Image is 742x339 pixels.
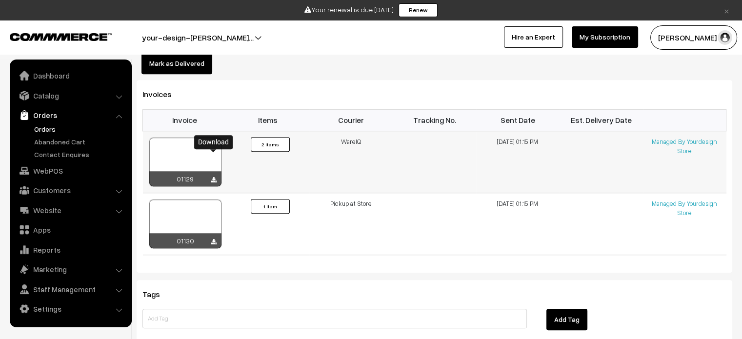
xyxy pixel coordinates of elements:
[720,4,733,16] a: ×
[650,25,737,50] button: [PERSON_NAME] N.P
[10,33,112,40] img: COMMMERCE
[194,135,233,149] div: Download
[12,162,128,179] a: WebPOS
[142,289,172,299] span: Tags
[12,87,128,104] a: Catalog
[12,241,128,259] a: Reports
[12,280,128,298] a: Staff Management
[309,193,393,255] td: Pickup at Store
[309,131,393,193] td: WareIQ
[141,53,212,74] button: Mark as Delivered
[476,109,560,131] th: Sent Date
[3,3,739,17] div: Your renewal is due [DATE]
[649,137,721,156] p: Managed By Yourdesign Store
[649,199,721,218] p: Managed By Yourdesign Store
[476,193,560,255] td: [DATE] 01:15 PM
[149,233,221,248] div: 01130
[399,3,438,17] a: Renew
[718,30,732,45] img: user
[32,149,128,160] a: Contact Enquires
[12,67,128,84] a: Dashboard
[12,300,128,318] a: Settings
[142,89,183,99] span: Invoices
[560,109,643,131] th: Est. Delivery Date
[12,181,128,199] a: Customers
[32,137,128,147] a: Abandoned Cart
[143,109,226,131] th: Invoice
[393,109,476,131] th: Tracking No.
[504,26,563,48] a: Hire an Expert
[251,137,290,152] button: 2 Items
[32,124,128,134] a: Orders
[10,30,95,42] a: COMMMERCE
[546,309,587,330] button: Add Tag
[251,199,290,214] button: 1 Item
[142,309,527,328] input: Add Tag
[309,109,393,131] th: Courier
[12,221,128,239] a: Apps
[149,171,221,186] div: 01129
[12,260,128,278] a: Marketing
[226,109,309,131] th: Items
[572,26,638,48] a: My Subscription
[12,201,128,219] a: Website
[108,25,288,50] button: your-design-[PERSON_NAME]…
[476,131,560,193] td: [DATE] 01:15 PM
[12,106,128,124] a: Orders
